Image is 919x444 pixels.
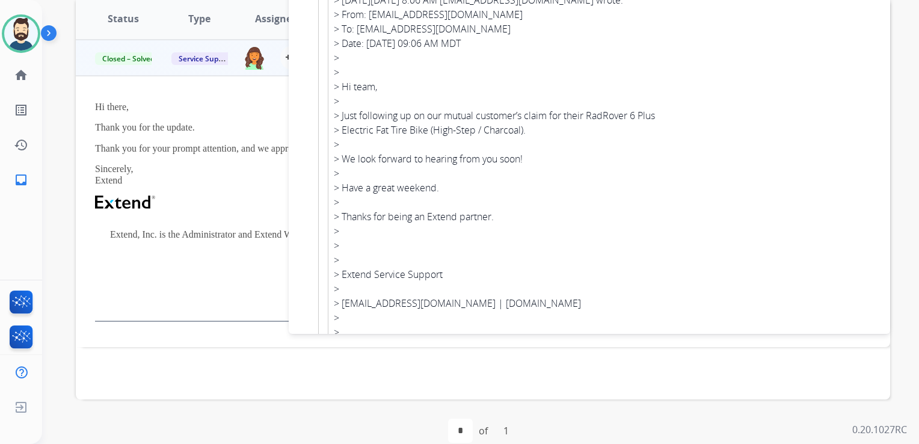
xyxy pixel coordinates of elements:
[494,419,518,443] div: 1
[95,143,718,154] p: Thank you for your prompt attention, and we appreciate your cooperation.
[171,52,240,65] span: Service Support
[285,51,300,65] mat-icon: person_add
[14,68,28,82] mat-icon: home
[95,218,718,274] p: Product Protection powered by Extend. Extend, Inc. is the Administrator and Extend Warranty Servi...
[14,173,28,187] mat-icon: inbox
[95,164,718,186] p: Sincerely, Extend
[95,122,718,133] p: Thank you for the update.
[852,422,907,437] p: 0.20.1027RC
[14,103,28,117] mat-icon: list_alt
[188,11,211,26] span: Type
[95,52,162,65] span: Closed – Solved
[95,283,718,306] p: Terms of Service - Privacy Policy -
[108,11,139,26] span: Status
[255,11,297,26] span: Assignee
[14,138,28,152] mat-icon: history
[243,46,266,70] img: agent-avatar
[95,102,718,113] p: Hi there,
[4,17,38,51] img: avatar
[479,424,488,438] div: of
[95,196,155,209] img: Extend Logo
